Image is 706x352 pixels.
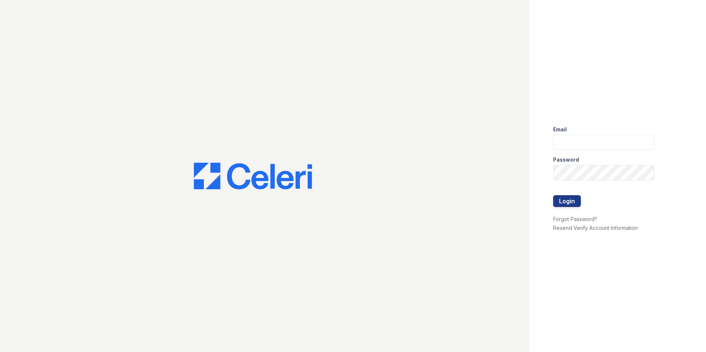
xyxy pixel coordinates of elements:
[553,216,597,222] a: Forgot Password?
[553,126,567,133] label: Email
[553,156,579,163] label: Password
[553,225,638,231] a: Resend Verify Account Information
[194,163,312,189] img: CE_Logo_Blue-a8612792a0a2168367f1c8372b55b34899dd931a85d93a1a3d3e32e68fde9ad4.png
[553,195,581,207] button: Login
